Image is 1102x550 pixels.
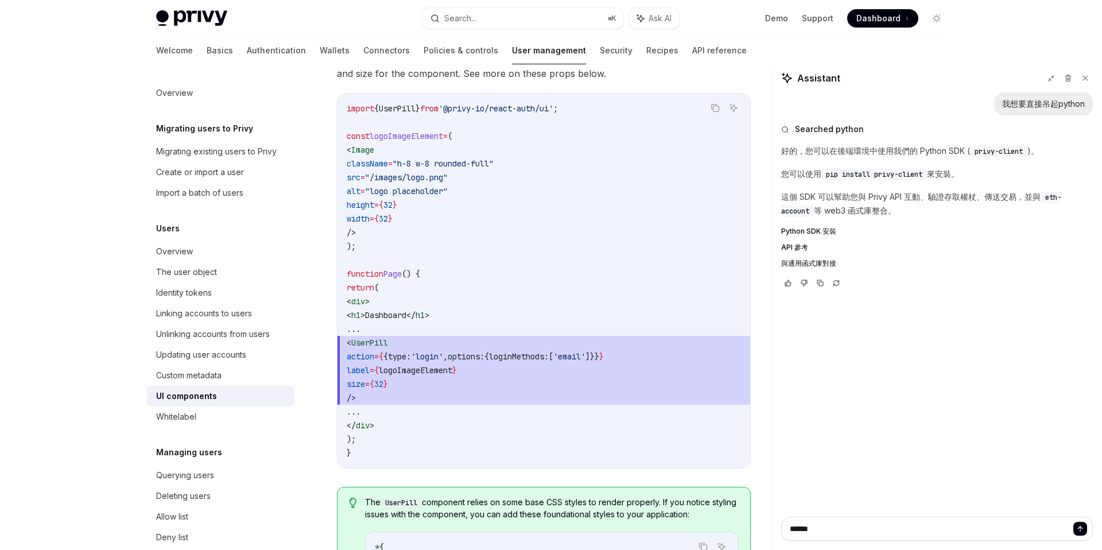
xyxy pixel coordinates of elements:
[247,37,306,64] a: Authentication
[448,351,484,362] span: options:
[381,497,422,509] code: UserPill
[928,9,946,28] button: Toggle dark mode
[1002,98,1085,110] div: 我想要直接吊起python
[781,227,836,236] span: Python SDK 安裝
[156,489,211,503] div: Deleting users
[781,190,1093,218] p: 這個 SDK 可以幫助您與 Privy API 互動、驗證存取權杖、傳送交易，並與 等 web3 函式庫整合。
[156,245,193,258] div: Overview
[156,165,244,179] div: Create or import a user
[365,497,739,520] span: The component relies on some base CSS styles to render properly. If you notice styling issues wit...
[347,393,356,403] span: />
[347,365,370,375] span: label
[147,241,294,262] a: Overview
[156,307,252,320] div: Linking accounts to users
[847,9,918,28] a: Dashboard
[147,162,294,183] a: Create or import a user
[156,468,214,482] div: Querying users
[781,259,1093,268] a: 與通用函式庫對接
[512,37,586,64] a: User management
[416,310,425,320] span: h1
[599,351,604,362] span: }
[726,100,741,115] button: Ask AI
[484,351,489,362] span: {
[379,351,383,362] span: {
[646,37,678,64] a: Recipes
[156,265,217,279] div: The user object
[147,324,294,344] a: Unlinking accounts from users
[147,303,294,324] a: Linking accounts to users
[379,365,452,375] span: logoImageElement
[347,351,374,362] span: action
[156,530,188,544] div: Deny list
[156,86,193,100] div: Overview
[383,351,388,362] span: {
[781,144,1093,158] p: 好的，您可以在後端環境中使用我們的 Python SDK ( )。
[156,186,243,200] div: Import a batch of users
[156,222,180,235] h5: Users
[708,100,723,115] button: Copy the contents from the code block
[347,158,388,169] span: className
[802,13,833,24] a: Support
[379,200,383,210] span: {
[826,170,922,179] span: pip install privy-client
[374,365,379,375] span: {
[360,172,365,183] span: =
[370,131,443,141] span: logoImageElement
[781,123,1093,135] button: Searched python
[374,214,379,224] span: {
[549,351,553,362] span: [
[347,186,360,196] span: alt
[365,186,448,196] span: "logo placeholder"
[629,8,680,29] button: Ask AI
[147,344,294,365] a: Updating user accounts
[147,527,294,548] a: Deny list
[347,296,351,307] span: <
[600,37,633,64] a: Security
[425,310,429,320] span: >
[347,448,351,458] span: }
[370,214,374,224] span: =
[147,365,294,386] a: Custom metadata
[649,13,672,24] span: Ask AI
[365,172,448,183] span: "/images/logo.png"
[351,310,360,320] span: h1
[383,269,402,279] span: Page
[402,269,420,279] span: () {
[692,37,747,64] a: API reference
[585,351,599,362] span: ]}}
[347,131,370,141] span: const
[156,37,193,64] a: Welcome
[356,420,370,431] span: div
[422,8,623,29] button: Search...⌘K
[156,348,246,362] div: Updating user accounts
[365,296,370,307] span: >
[347,434,356,444] span: );
[781,243,1093,252] a: API 參考
[443,351,448,362] span: ,
[360,310,365,320] span: >
[765,13,788,24] a: Demo
[347,379,365,389] span: size
[379,103,416,114] span: UserPill
[147,183,294,203] a: Import a batch of users
[156,145,277,158] div: Migrating existing users to Privy
[416,103,420,114] span: }
[365,379,370,389] span: =
[347,324,360,334] span: ...
[360,186,365,196] span: =
[147,506,294,527] a: Allow list
[975,147,1023,156] span: privy-client
[156,10,227,26] img: light logo
[374,379,383,389] span: 32
[781,259,836,268] span: 與通用函式庫對接
[856,13,901,24] span: Dashboard
[1073,522,1087,536] button: Send message
[347,103,374,114] span: import
[351,296,365,307] span: div
[393,200,397,210] span: }
[156,122,253,135] h5: Migrating users to Privy
[444,11,476,25] div: Search...
[347,227,356,238] span: />
[363,37,410,64] a: Connectors
[374,200,379,210] span: =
